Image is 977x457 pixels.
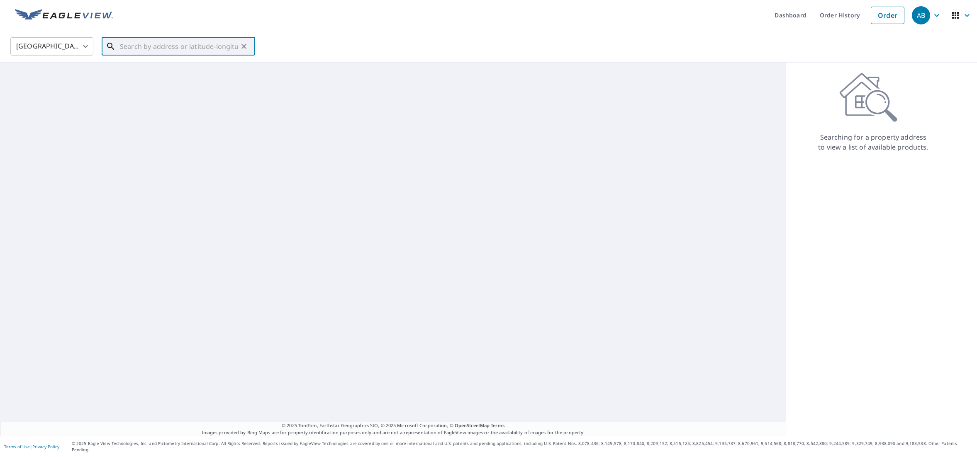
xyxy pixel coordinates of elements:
[15,9,113,22] img: EV Logo
[491,422,504,428] a: Terms
[32,444,59,450] a: Privacy Policy
[455,422,490,428] a: OpenStreetMap
[4,444,59,449] p: |
[120,35,238,58] input: Search by address or latitude-longitude
[871,7,904,24] a: Order
[282,422,504,429] span: © 2025 TomTom, Earthstar Geographics SIO, © 2025 Microsoft Corporation, ©
[912,6,930,24] div: AB
[4,444,30,450] a: Terms of Use
[72,440,973,453] p: © 2025 Eagle View Technologies, Inc. and Pictometry International Corp. All Rights Reserved. Repo...
[10,35,93,58] div: [GEOGRAPHIC_DATA]
[238,41,250,52] button: Clear
[818,132,929,152] p: Searching for a property address to view a list of available products.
